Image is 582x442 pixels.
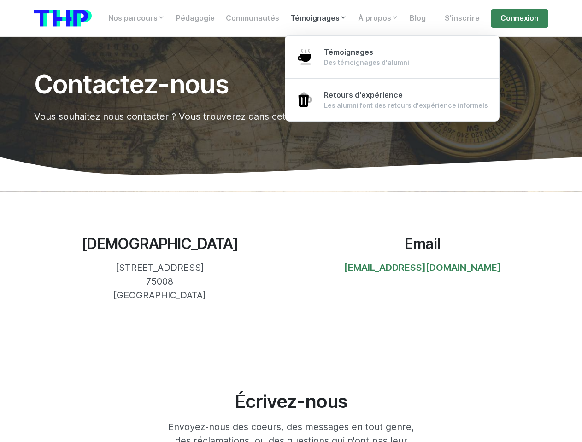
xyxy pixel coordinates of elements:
[353,9,404,28] a: À propos
[439,9,485,28] a: S'inscrire
[404,9,431,28] a: Blog
[285,78,499,121] a: Retours d'expérience Les alumni font des retours d'expérience informels
[34,70,461,99] h1: Contactez-nous
[34,10,92,27] img: logo
[296,92,313,108] img: beer-14d7f5c207f57f081275ab10ea0b8a94.svg
[220,9,285,28] a: Communautés
[324,48,373,57] span: Témoignages
[103,9,170,28] a: Nos parcours
[297,235,548,253] h3: Email
[344,262,501,273] a: [EMAIL_ADDRESS][DOMAIN_NAME]
[113,262,206,301] span: [STREET_ADDRESS] 75008 [GEOGRAPHIC_DATA]
[285,9,353,28] a: Témoignages
[165,390,417,413] h2: Écrivez-nous
[170,9,220,28] a: Pédagogie
[324,58,409,67] div: Des témoignages d'alumni
[324,91,403,99] span: Retours d'expérience
[491,9,548,28] a: Connexion
[285,35,499,79] a: Témoignages Des témoignages d'alumni
[34,110,461,123] p: Vous souhaitez nous contacter ? Vous trouverez dans cete page nos informations de contact
[34,235,286,253] h3: [DEMOGRAPHIC_DATA]
[296,49,313,65] img: coffee-1-45024b9a829a1d79ffe67ffa7b865f2f.svg
[324,101,488,110] div: Les alumni font des retours d'expérience informels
